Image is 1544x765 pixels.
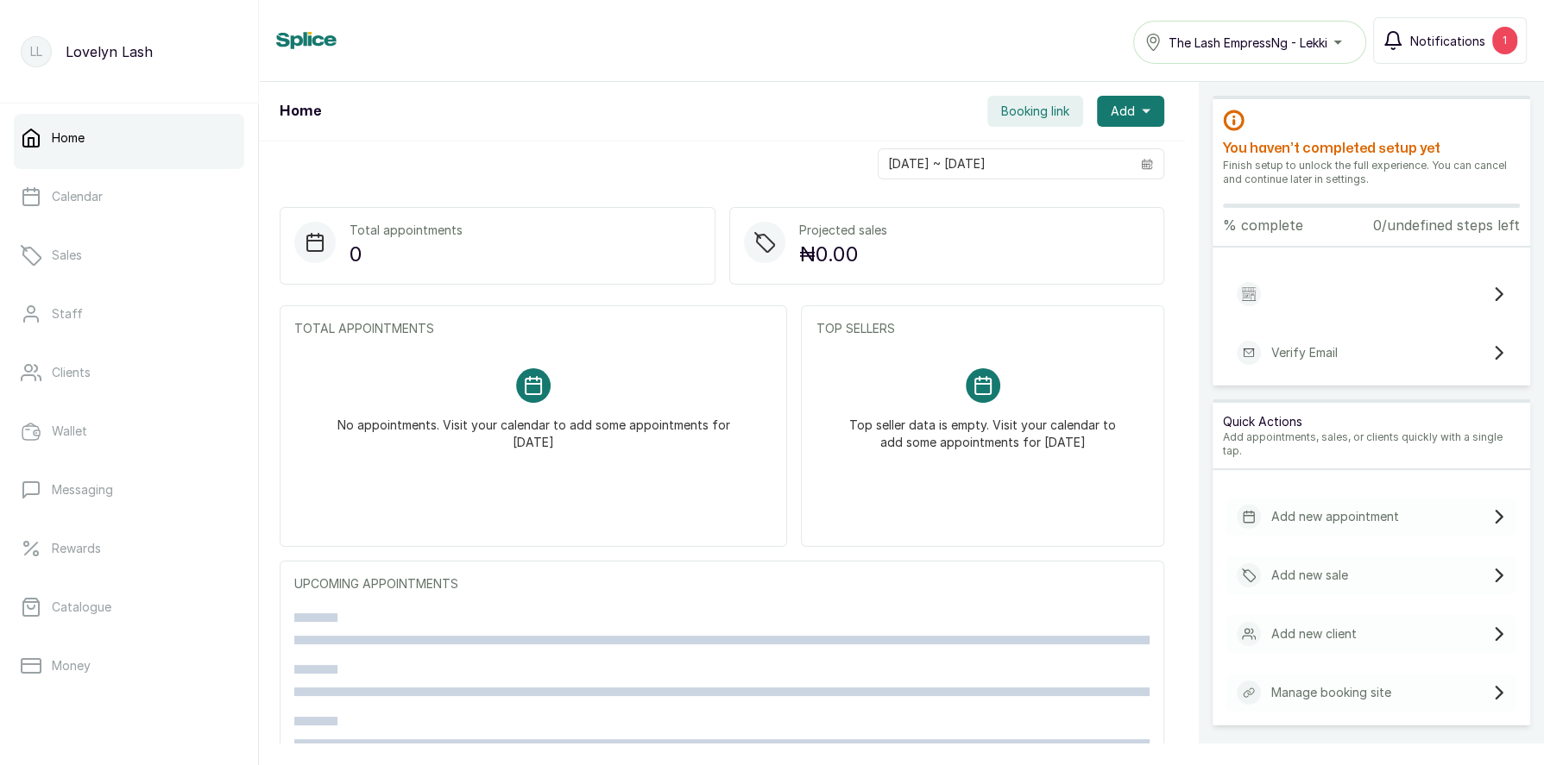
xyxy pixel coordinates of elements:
p: Manage booking site [1271,684,1391,701]
a: Rewards [14,524,244,573]
a: Staff [14,290,244,338]
span: Booking link [1001,103,1069,120]
a: Sales [14,231,244,279]
span: Add [1111,103,1135,120]
p: Finish setup to unlock the full experience. You can cancel and continue later in settings. [1223,159,1520,186]
input: Select date [879,149,1131,179]
p: Staff [52,305,83,323]
p: Catalogue [52,599,111,616]
button: Add [1097,96,1164,127]
p: Money [52,657,91,674]
button: The Lash EmpressNg - Lekki [1133,21,1366,64]
a: Money [14,642,244,690]
p: LL [30,43,42,60]
a: Clients [14,348,244,397]
span: Notifications [1410,32,1485,50]
svg: calendar [1141,158,1153,170]
a: Home [14,114,244,162]
h2: You haven’t completed setup yet [1223,138,1520,159]
a: Catalogue [14,583,244,631]
p: Add appointments, sales, or clients quickly with a single tap. [1223,430,1520,458]
p: Top seller data is empty. Visit your calendar to add some appointments for [DATE] [836,403,1129,451]
button: Notifications1 [1373,17,1527,64]
a: Wallet [14,407,244,455]
button: Booking link [987,96,1083,127]
p: Calendar [52,188,103,205]
p: Sales [52,247,82,264]
div: 1 [1492,27,1517,54]
p: Add new sale [1271,567,1348,584]
p: Quick Actions [1223,413,1520,430]
p: Rewards [52,540,101,557]
p: Add new client [1271,625,1357,643]
p: No appointments. Visit your calendar to add some appointments for [DATE] [315,403,752,451]
p: Verify Email [1271,344,1338,361]
p: % complete [1223,215,1303,235]
p: ₦0.00 [799,239,887,270]
p: Add new appointment [1271,508,1399,525]
p: Lovelyn Lash [66,41,153,62]
p: Projected sales [799,222,887,239]
p: Home [52,129,85,147]
p: Messaging [52,481,113,499]
p: 0 [350,239,463,270]
p: Total appointments [350,222,463,239]
p: Clients [52,364,91,381]
a: Reports [14,700,244,749]
p: TOTAL APPOINTMENTS [294,320,772,337]
p: 0/undefined steps left [1373,215,1520,235]
p: UPCOMING APPOINTMENTS [294,575,1150,593]
span: The Lash EmpressNg - Lekki [1169,34,1327,52]
p: Wallet [52,423,87,440]
h1: Home [280,101,321,122]
a: Messaging [14,466,244,514]
a: Calendar [14,172,244,221]
p: TOP SELLERS [816,320,1150,337]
